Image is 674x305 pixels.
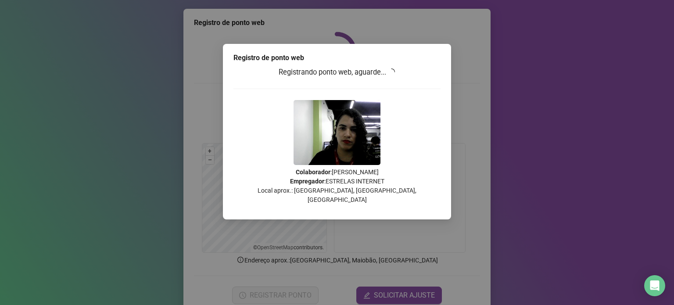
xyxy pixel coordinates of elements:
span: loading [387,67,397,77]
h3: Registrando ponto web, aguarde... [233,67,441,78]
p: : [PERSON_NAME] : ESTRELAS INTERNET Local aprox.: [GEOGRAPHIC_DATA], [GEOGRAPHIC_DATA], [GEOGRAPH... [233,168,441,205]
strong: Empregador [290,178,324,185]
strong: Colaborador [296,169,330,176]
div: Registro de ponto web [233,53,441,63]
img: Z [294,100,380,165]
div: Open Intercom Messenger [644,275,665,296]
